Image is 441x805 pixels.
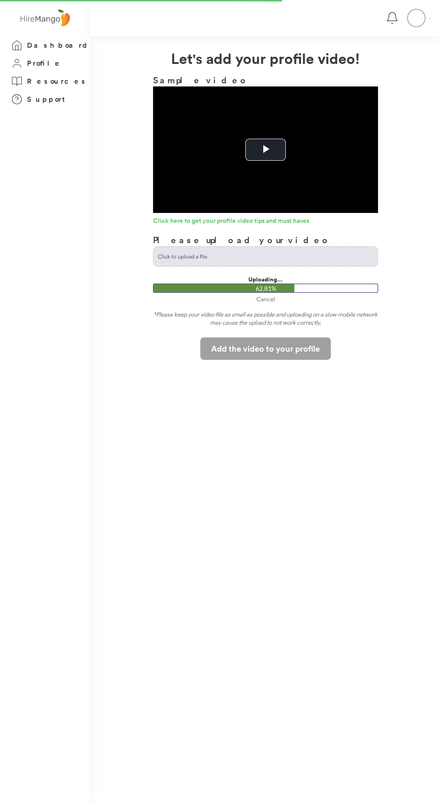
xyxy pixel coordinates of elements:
[153,310,378,330] div: *Please keep your video file as small as possible and uploading on a slow mobile network may caus...
[27,94,69,105] h3: Support
[153,217,378,226] a: Click here to get your profile video tips and must haves
[200,337,331,360] button: Add the video to your profile
[153,233,331,246] h3: Please upload your video
[155,284,377,293] div: 62.81%
[153,73,378,86] h3: Sample video
[153,86,378,213] div: Video Player
[153,276,378,284] div: Uploading...
[27,76,88,87] h3: Resources
[18,8,72,29] img: logo%20-%20hiremango%20gray.png
[429,18,431,19] img: Vector
[27,40,90,51] h3: Dashboard
[408,9,425,27] img: yH5BAEAAAAALAAAAAABAAEAAAIBRAA7
[27,58,62,69] h3: Profile
[153,295,378,303] div: Cancel
[90,47,441,69] h2: Let's add your profile video!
